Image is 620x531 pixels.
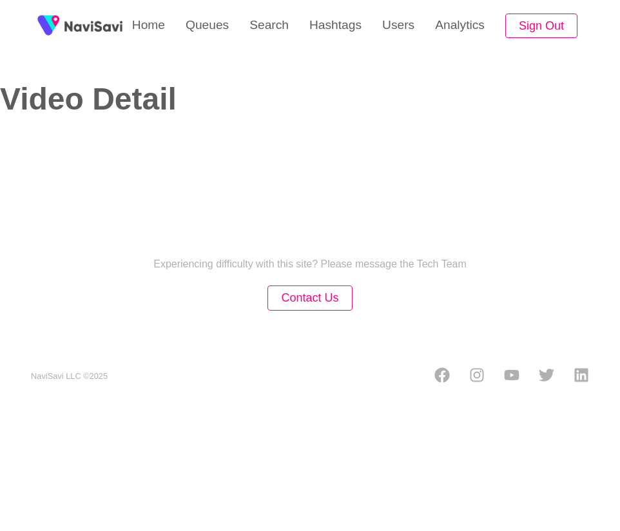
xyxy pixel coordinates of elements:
[504,367,519,387] a: Youtube
[434,367,450,387] a: Facebook
[574,367,589,387] a: LinkedIn
[505,14,577,39] button: Sign Out
[267,293,352,304] a: Contact Us
[469,367,485,387] a: Instagram
[32,10,64,42] img: fireSpot
[64,19,122,32] img: fireSpot
[267,285,352,311] button: Contact Us
[31,372,108,381] small: NaviSavi LLC © 2025
[539,367,554,387] a: Twitter
[153,258,467,270] p: Experiencing difficulty with this site? Please message the Tech Team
